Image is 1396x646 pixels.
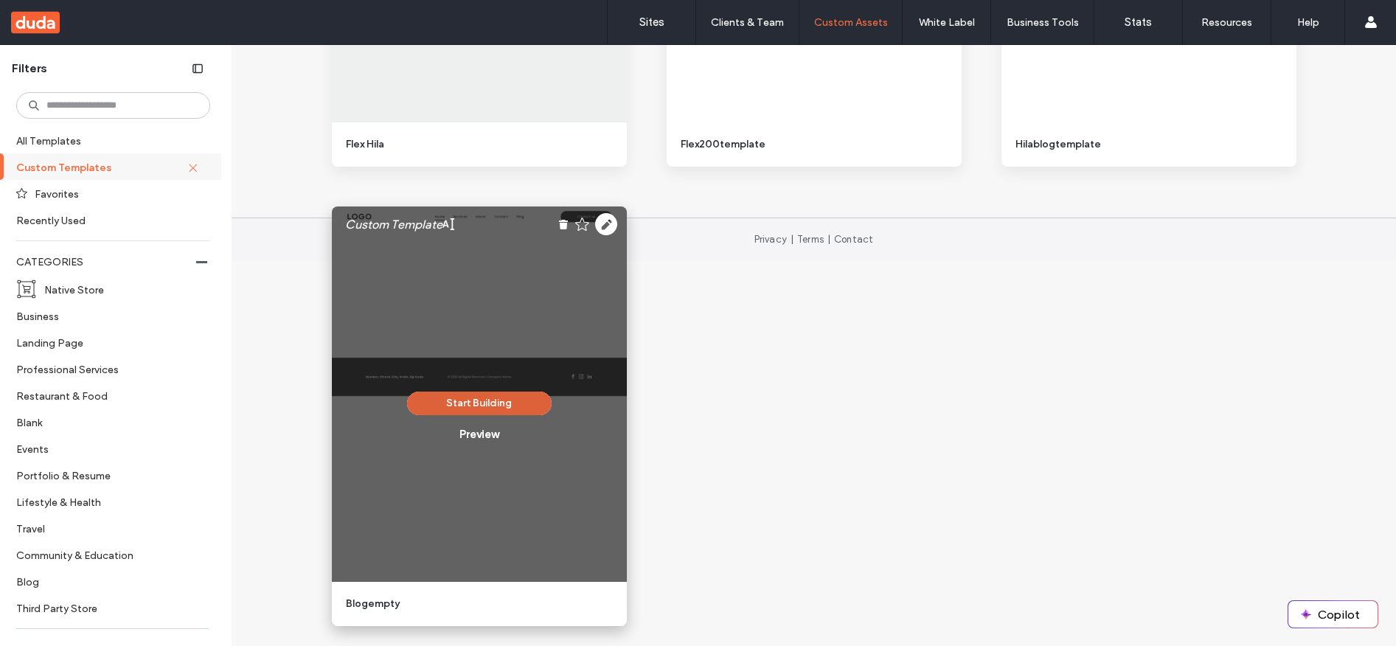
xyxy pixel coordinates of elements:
label: Custom Assets [814,16,888,29]
label: All Templates [16,128,207,153]
label: Native Store [44,277,198,302]
label: Third Party Store [16,595,198,621]
a: Privacy [754,234,787,245]
label: Help [1297,16,1319,29]
button: Copilot [1288,601,1378,628]
div: Preview [459,428,499,441]
button: Start Building [407,392,552,415]
label: Custom Templates [16,154,187,180]
label: Business [16,303,198,329]
img: i_cart_boxed [16,279,37,299]
label: Landing Page [16,330,198,355]
a: Terms [797,234,824,245]
label: Favorites [35,181,198,206]
label: Business Tools [1007,16,1079,29]
label: Restaurant & Food [16,383,198,409]
label: Professional Services [16,356,198,382]
label: CATEGORIES [16,249,196,276]
span: | [827,234,830,245]
label: Custom Template [345,210,442,239]
label: Blank [16,409,198,435]
label: Lifestyle & Health [16,489,198,515]
label: Community & Education [16,542,198,568]
label: Blog [16,569,198,594]
span: Filters [12,60,47,77]
a: Contact [834,234,873,245]
label: Recently Used [16,207,198,233]
label: Stats [1125,15,1152,29]
label: Events [16,436,198,462]
label: Travel [16,515,198,541]
label: Sites [639,15,664,29]
label: Portfolio & Resume [16,462,198,488]
label: Resources [1201,16,1252,29]
label: White Label [919,16,975,29]
span: | [791,234,794,245]
label: Clients & Team [711,16,784,29]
